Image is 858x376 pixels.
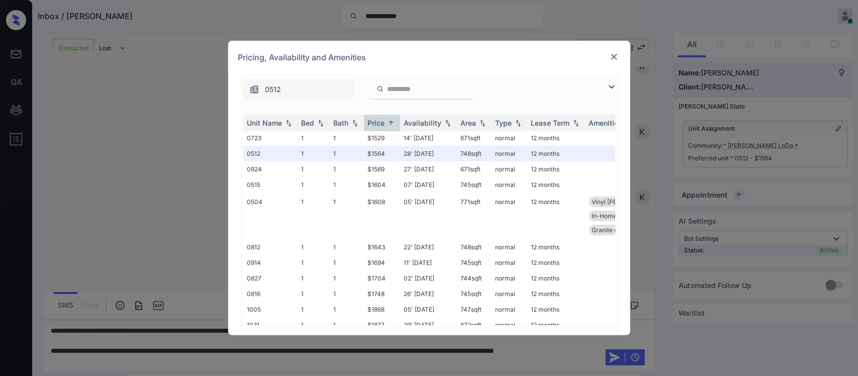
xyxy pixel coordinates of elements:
td: 0914 [243,255,298,270]
img: sorting [571,120,581,127]
img: sorting [513,120,523,127]
td: $1868 [364,302,400,317]
img: sorting [443,120,453,127]
td: 1 [298,286,330,302]
img: sorting [316,120,326,127]
img: sorting [283,120,294,127]
td: 1 [330,161,364,177]
td: 1 [298,302,330,317]
td: 1 [298,317,330,333]
td: 22' [DATE] [400,239,457,255]
div: Lease Term [531,119,570,127]
td: 12 months [527,146,585,161]
td: 12 months [527,255,585,270]
td: normal [492,270,527,286]
td: normal [492,130,527,146]
td: 671 sqft [457,161,492,177]
td: $1608 [364,193,400,239]
td: 671 sqft [457,130,492,146]
td: 747 sqft [457,302,492,317]
td: 12 months [527,317,585,333]
td: 0515 [243,177,298,193]
div: Availability [404,119,442,127]
td: normal [492,255,527,270]
td: 1 [330,130,364,146]
img: icon-zuma [376,84,384,93]
div: Bath [334,119,349,127]
td: 0816 [243,286,298,302]
img: close [609,52,619,62]
td: 745 sqft [457,177,492,193]
td: 1 [330,317,364,333]
td: 1 [330,302,364,317]
td: 771 sqft [457,193,492,239]
td: 02' [DATE] [400,270,457,286]
div: Pricing, Availability and Amenities [228,41,630,74]
td: 1 [298,161,330,177]
td: 28' [DATE] [400,146,457,161]
td: 1 [298,270,330,286]
img: sorting [386,119,396,127]
td: normal [492,302,527,317]
td: 745 sqft [457,255,492,270]
td: $1529 [364,130,400,146]
td: normal [492,146,527,161]
td: $1643 [364,239,400,255]
img: icon-zuma [606,81,618,93]
img: sorting [478,120,488,127]
td: 0723 [243,130,298,146]
td: 1 [330,193,364,239]
div: Bed [302,119,315,127]
td: 1031 [243,317,298,333]
td: 1 [298,146,330,161]
td: 12 months [527,130,585,146]
td: 1 [298,255,330,270]
td: 1 [298,130,330,146]
td: 1 [330,255,364,270]
td: 0735 [243,115,298,130]
td: 1 [330,239,364,255]
td: 26' [DATE] [400,286,457,302]
td: 1 [330,146,364,161]
td: 0812 [243,239,298,255]
td: $1564 [364,146,400,161]
img: sorting [350,120,360,127]
td: $1604 [364,177,400,193]
td: 27' [DATE] [400,161,457,177]
td: 0827 [243,270,298,286]
td: 1 [330,177,364,193]
img: icon-zuma [249,84,259,95]
td: 0512 [243,146,298,161]
td: $1748 [364,286,400,302]
td: normal [492,239,527,255]
td: 12 months [527,270,585,286]
td: 12 months [527,161,585,177]
td: 12 months [527,286,585,302]
td: 05' [DATE] [400,193,457,239]
td: 14' [DATE] [400,130,457,146]
td: normal [492,193,527,239]
td: 1005 [243,302,298,317]
td: normal [492,161,527,177]
td: 672 sqft [457,317,492,333]
td: 0504 [243,193,298,239]
span: Granite counter... [592,226,641,234]
td: normal [492,317,527,333]
td: normal [492,286,527,302]
td: 748 sqft [457,239,492,255]
td: 745 sqft [457,286,492,302]
td: 0924 [243,161,298,177]
span: In-Home Washer ... [592,212,646,220]
td: $1877 [364,317,400,333]
div: Amenities [589,119,623,127]
td: 29' [DATE] [400,317,457,333]
td: 1 [298,239,330,255]
span: Vinyl [PERSON_NAME]... [592,198,661,206]
span: 0512 [265,84,281,95]
td: 05' [DATE] [400,302,457,317]
div: Price [368,119,385,127]
td: 12 months [527,177,585,193]
td: 748 sqft [457,146,492,161]
div: Unit Name [247,119,282,127]
td: $1704 [364,270,400,286]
